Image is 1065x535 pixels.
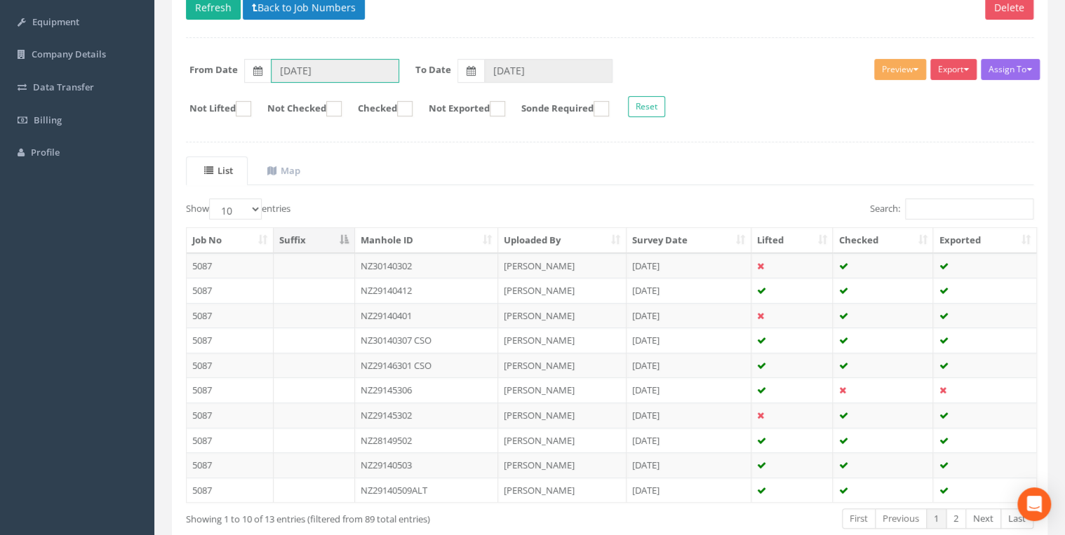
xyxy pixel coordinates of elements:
td: [PERSON_NAME] [498,402,627,428]
uib-tab-heading: Map [267,164,300,177]
th: Job No: activate to sort column ascending [187,228,274,253]
label: Not Checked [253,101,342,116]
td: NZ29140503 [355,452,499,478]
td: [DATE] [627,303,751,328]
button: Assign To [981,59,1040,80]
label: Show entries [186,198,290,219]
td: [DATE] [627,278,751,303]
td: NZ30140302 [355,253,499,278]
uib-tab-heading: List [204,164,233,177]
span: Equipment [32,15,79,28]
a: Map [249,156,315,185]
td: NZ30140307 CSO [355,327,499,353]
td: [PERSON_NAME] [498,253,627,278]
td: NZ29140509ALT [355,478,499,503]
td: NZ29140401 [355,303,499,328]
td: [DATE] [627,478,751,503]
a: Last [1000,508,1033,529]
a: Next [965,508,1001,529]
a: List [186,156,248,185]
label: Not Lifted [175,101,251,116]
th: Lifted: activate to sort column ascending [751,228,833,253]
td: [DATE] [627,377,751,402]
td: [DATE] [627,253,751,278]
td: 5087 [187,303,274,328]
button: Preview [874,59,926,80]
td: [PERSON_NAME] [498,353,627,378]
td: [DATE] [627,353,751,378]
a: First [842,508,876,529]
td: 5087 [187,428,274,453]
td: [PERSON_NAME] [498,377,627,402]
td: NZ29146301 CSO [355,353,499,378]
td: [DATE] [627,452,751,478]
td: 5087 [187,278,274,303]
td: 5087 [187,452,274,478]
td: [DATE] [627,428,751,453]
label: Checked [344,101,413,116]
td: [DATE] [627,402,751,428]
td: [PERSON_NAME] [498,303,627,328]
td: [PERSON_NAME] [498,452,627,478]
span: Billing [34,114,62,126]
a: 2 [946,508,966,529]
th: Survey Date: activate to sort column ascending [627,228,751,253]
th: Exported: activate to sort column ascending [933,228,1036,253]
input: From Date [271,59,399,83]
label: Sonde Required [507,101,609,116]
button: Export [930,59,977,80]
a: Previous [875,508,927,529]
td: NZ29140412 [355,278,499,303]
td: [PERSON_NAME] [498,478,627,503]
td: NZ29145302 [355,402,499,428]
th: Uploaded By: activate to sort column ascending [498,228,627,253]
label: Not Exported [415,101,505,116]
td: [PERSON_NAME] [498,428,627,453]
a: 1 [926,508,946,529]
label: From Date [189,63,238,76]
td: 5087 [187,377,274,402]
input: Search: [905,198,1033,219]
td: 5087 [187,353,274,378]
td: [PERSON_NAME] [498,327,627,353]
td: 5087 [187,253,274,278]
span: Data Transfer [33,81,94,93]
td: NZ29145306 [355,377,499,402]
th: Checked: activate to sort column ascending [833,228,933,253]
th: Manhole ID: activate to sort column ascending [355,228,499,253]
span: Profile [31,146,60,158]
td: NZ28149502 [355,428,499,453]
td: 5087 [187,327,274,353]
select: Showentries [209,198,262,219]
td: [DATE] [627,327,751,353]
span: Company Details [32,48,106,60]
input: To Date [484,59,612,83]
div: Open Intercom Messenger [1017,487,1051,521]
label: Search: [870,198,1033,219]
label: To Date [415,63,451,76]
td: [PERSON_NAME] [498,278,627,303]
td: 5087 [187,402,274,428]
th: Suffix: activate to sort column descending [274,228,355,253]
div: Showing 1 to 10 of 13 entries (filtered from 89 total entries) [186,507,527,526]
button: Reset [628,96,665,117]
td: 5087 [187,478,274,503]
